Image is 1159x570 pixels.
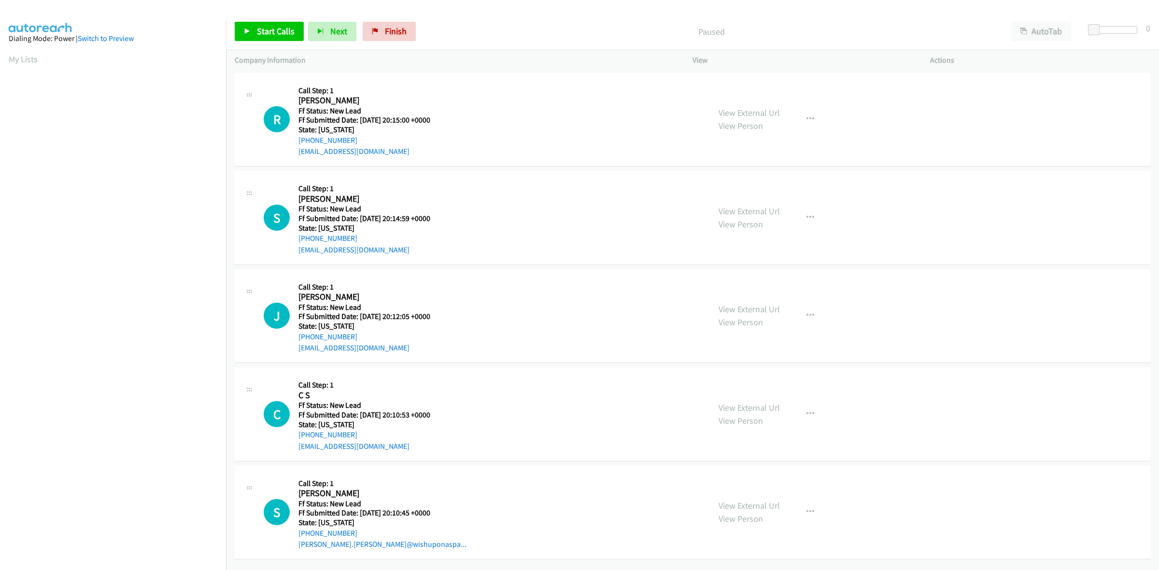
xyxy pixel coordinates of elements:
a: View Person [719,219,763,230]
span: Finish [385,26,407,37]
a: [PHONE_NUMBER] [298,136,357,145]
h5: Ff Submitted Date: [DATE] 20:10:45 +0000 [298,508,466,518]
h2: [PERSON_NAME] [298,194,442,205]
div: The call is yet to be attempted [264,303,290,329]
h2: [PERSON_NAME] [298,292,442,303]
a: View External Url [719,304,780,315]
iframe: Dialpad [9,74,226,533]
h5: State: [US_STATE] [298,223,442,233]
div: Dialing Mode: Power | [9,33,217,44]
h5: Ff Submitted Date: [DATE] 20:12:05 +0000 [298,312,442,321]
div: The call is yet to be attempted [264,205,290,231]
a: [EMAIL_ADDRESS][DOMAIN_NAME] [298,343,410,352]
h5: State: [US_STATE] [298,321,442,331]
a: Start Calls [235,22,304,41]
a: [PERSON_NAME].[PERSON_NAME]@wishuponaspa... [298,540,466,549]
h5: Ff Submitted Date: [DATE] 20:15:00 +0000 [298,115,442,125]
a: View External Url [719,500,780,511]
a: View External Url [719,206,780,217]
h5: State: [US_STATE] [298,125,442,135]
p: Company Information [235,55,675,66]
a: My Lists [9,54,38,65]
p: Paused [429,25,994,38]
button: AutoTab [1011,22,1071,41]
a: View Person [719,120,763,131]
h1: S [264,205,290,231]
h5: Ff Submitted Date: [DATE] 20:14:59 +0000 [298,214,442,223]
h5: Ff Status: New Lead [298,303,442,312]
h5: Call Step: 1 [298,184,442,194]
h5: Ff Status: New Lead [298,106,442,116]
h5: Call Step: 1 [298,380,442,390]
h5: Call Step: 1 [298,282,442,292]
p: View [693,55,913,66]
h5: Ff Status: New Lead [298,401,442,410]
a: [PHONE_NUMBER] [298,234,357,243]
h1: C [264,401,290,427]
a: [EMAIL_ADDRESS][DOMAIN_NAME] [298,442,410,451]
button: Next [308,22,356,41]
a: Switch to Preview [78,34,134,43]
span: Next [330,26,347,37]
h2: [PERSON_NAME] [298,488,442,499]
a: [PHONE_NUMBER] [298,332,357,341]
h2: [PERSON_NAME] [298,95,442,106]
a: View External Url [719,107,780,118]
h5: Call Step: 1 [298,479,466,488]
h5: Ff Submitted Date: [DATE] 20:10:53 +0000 [298,410,442,420]
a: Finish [363,22,416,41]
h5: Ff Status: New Lead [298,204,442,214]
h5: Ff Status: New Lead [298,499,466,509]
h1: S [264,499,290,525]
a: View Person [719,513,763,524]
h5: State: [US_STATE] [298,518,466,528]
span: Start Calls [257,26,295,37]
a: View External Url [719,402,780,413]
a: View Person [719,317,763,328]
h1: R [264,106,290,132]
a: [EMAIL_ADDRESS][DOMAIN_NAME] [298,245,410,254]
h2: C S [298,390,442,401]
div: The call is yet to be attempted [264,401,290,427]
h1: J [264,303,290,329]
div: 0 [1146,22,1150,35]
p: Actions [930,55,1150,66]
h5: State: [US_STATE] [298,420,442,430]
div: The call is yet to be attempted [264,106,290,132]
a: View Person [719,415,763,426]
a: [PHONE_NUMBER] [298,430,357,439]
a: [EMAIL_ADDRESS][DOMAIN_NAME] [298,147,410,156]
h5: Call Step: 1 [298,86,442,96]
div: Delay between calls (in seconds) [1093,26,1137,34]
a: [PHONE_NUMBER] [298,528,357,538]
div: The call is yet to be attempted [264,499,290,525]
